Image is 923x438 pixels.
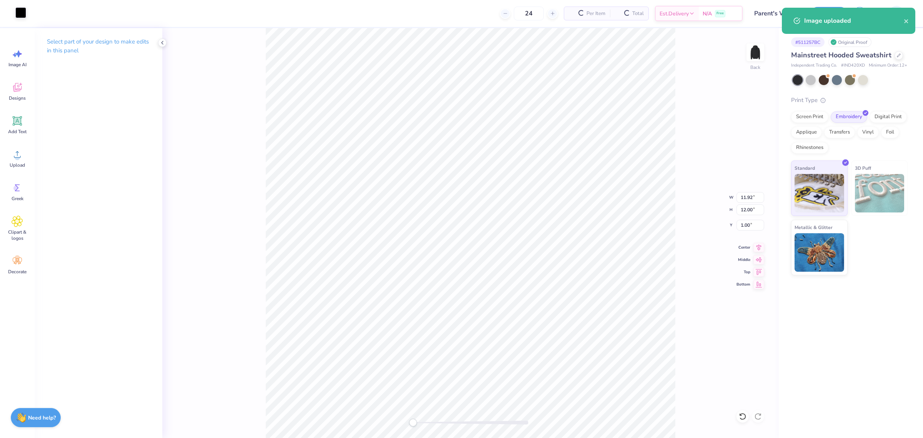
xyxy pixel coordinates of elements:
[660,10,689,18] span: Est. Delivery
[736,244,750,251] span: Center
[586,10,605,18] span: Per Item
[870,111,907,123] div: Digital Print
[876,6,908,21] a: AF
[795,174,844,212] img: Standard
[703,10,712,18] span: N/A
[889,6,904,21] img: Ana Francesca Bustamante
[8,129,27,135] span: Add Text
[8,269,27,275] span: Decorate
[791,96,908,105] div: Print Type
[716,11,724,16] span: Free
[9,95,26,101] span: Designs
[795,223,833,231] span: Metallic & Glitter
[791,37,825,47] div: # 511257BC
[10,162,25,168] span: Upload
[855,174,905,212] img: 3D Puff
[791,127,822,138] div: Applique
[869,62,907,69] span: Minimum Order: 12 +
[736,269,750,275] span: Top
[791,142,828,154] div: Rhinestones
[841,62,865,69] span: # IND420XD
[795,233,844,272] img: Metallic & Glitter
[828,37,871,47] div: Original Proof
[824,127,855,138] div: Transfers
[514,7,544,20] input: – –
[795,164,815,172] span: Standard
[791,111,828,123] div: Screen Print
[748,6,805,21] input: Untitled Design
[47,37,150,55] p: Select part of your design to make edits in this panel
[736,281,750,288] span: Bottom
[736,257,750,263] span: Middle
[791,50,891,60] span: Mainstreet Hooded Sweatshirt
[12,196,23,202] span: Greek
[409,419,417,426] div: Accessibility label
[904,16,909,25] button: close
[632,10,644,18] span: Total
[28,414,56,421] strong: Need help?
[831,111,867,123] div: Embroidery
[748,45,763,60] img: Back
[804,16,904,25] div: Image uploaded
[791,62,837,69] span: Independent Trading Co.
[8,62,27,68] span: Image AI
[857,127,879,138] div: Vinyl
[881,127,899,138] div: Foil
[750,64,760,71] div: Back
[855,164,871,172] span: 3D Puff
[5,229,30,241] span: Clipart & logos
